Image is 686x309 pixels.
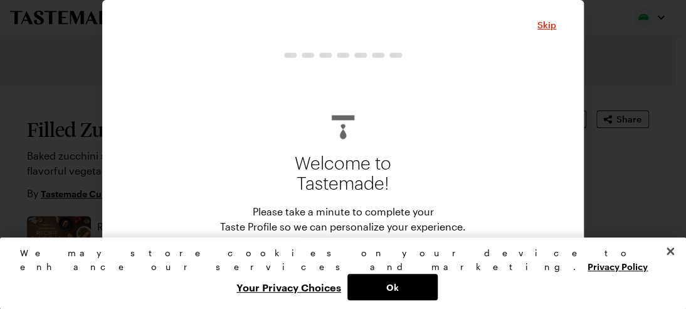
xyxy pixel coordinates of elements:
[537,19,556,31] button: Close
[347,274,438,300] button: Ok
[657,237,684,265] button: Close
[20,246,655,274] div: We may store cookies on your device to enhance our services and marketing.
[220,204,466,249] p: Please take a minute to complete your Taste Profile so we can personalize your experience. You ca...
[230,274,347,300] button: Your Privacy Choices
[537,19,556,31] span: Skip
[295,154,391,194] p: Welcome to Tastemade!
[588,260,648,272] a: More information about your privacy, opens in a new tab
[20,246,655,300] div: Privacy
